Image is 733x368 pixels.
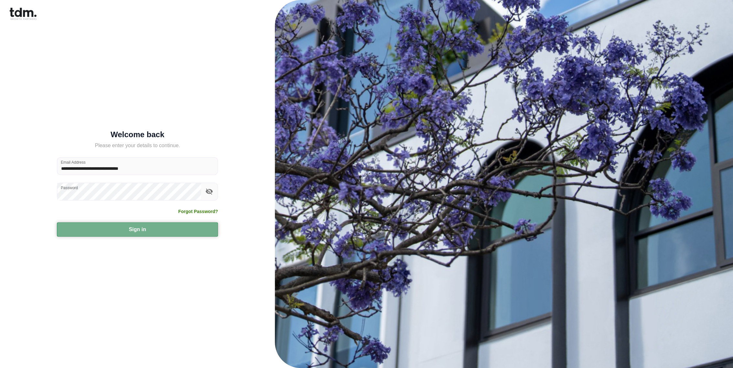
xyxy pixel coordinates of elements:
[178,208,218,215] a: Forgot Password?
[57,142,218,149] h5: Please enter your details to continue.
[61,185,78,190] label: Password
[57,222,218,237] button: Sign in
[204,186,215,197] button: toggle password visibility
[61,159,86,165] label: Email Address
[57,131,218,138] h5: Welcome back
